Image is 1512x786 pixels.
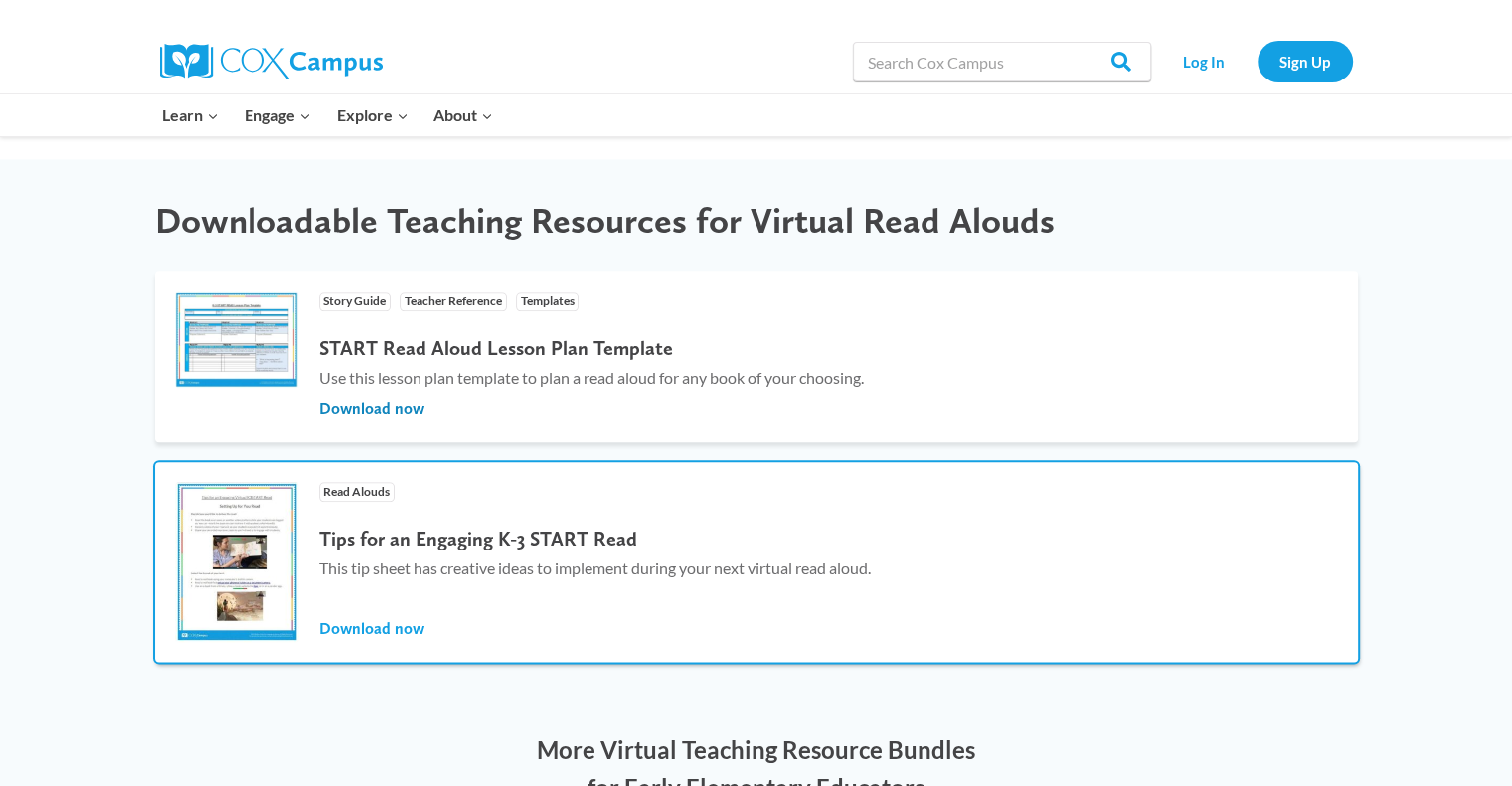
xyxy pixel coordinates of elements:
a: Read Alouds Tips for an Engaging K-3 START Read This tip sheet has creative ideas to implement du... [155,462,1358,662]
h4: Tips for an Engaging K-3 START Read [319,527,871,550]
p: Use this lesson plan template to plan a read aloud for any book of your choosing. [319,365,864,391]
img: Cox Campus [160,44,383,79]
nav: Primary Navigation [150,94,506,136]
a: Log In [1161,41,1248,81]
input: Search Cox Campus [853,42,1151,81]
p: This tip sheet has creative ideas to implement during your next virtual read aloud. [319,555,871,581]
span: Templates [516,292,580,311]
img: tipsforvirtualread-dee8f7a3-be2b-4c28-8285-24ae18536600-233x300.jpg [175,482,299,642]
span: Teacher Reference [400,292,507,311]
a: Story Guide Teacher Reference Templates START Read Aloud Lesson Plan Template Use this lesson pla... [155,271,1358,441]
button: Child menu of Explore [324,94,421,136]
button: Child menu of Engage [232,94,324,136]
h4: START Read Aloud Lesson Plan Template [319,336,864,360]
img: readaloudtemplate-68bb638e-a5d4-4ad9-aa2b-37d71ea88440-300x231.jpg [175,291,299,387]
nav: Secondary Navigation [1161,41,1353,81]
a: Sign Up [1258,41,1353,81]
span: Read Alouds [319,482,396,501]
button: Child menu of About [420,94,506,136]
button: Child menu of Learn [150,94,233,136]
span: Download now [319,618,424,640]
span: Story Guide [319,292,392,311]
span: Download now [319,398,424,420]
span: Downloadable Teaching Resources for Virtual Read Alouds [155,199,1055,241]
